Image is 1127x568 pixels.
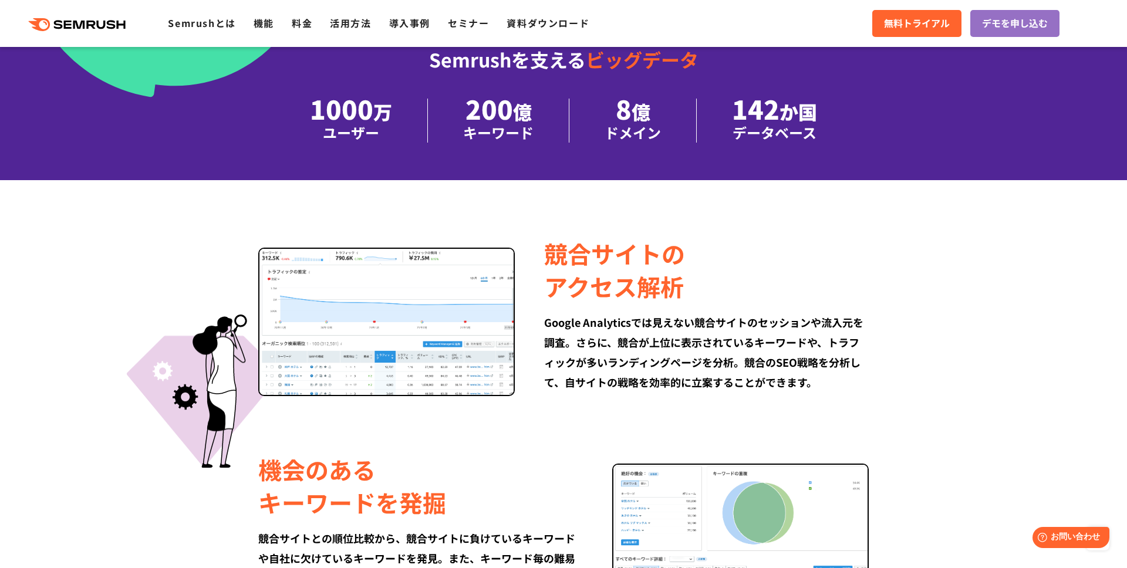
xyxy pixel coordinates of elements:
[448,16,489,30] a: セミナー
[732,122,817,143] div: データベース
[544,237,869,303] div: 競合サイトの アクセス解析
[507,16,589,30] a: 資料ダウンロード
[605,122,661,143] div: ドメイン
[168,16,235,30] a: Semrushとは
[697,99,852,143] li: 142
[226,39,901,99] div: Semrushを支える
[330,16,371,30] a: 活用方法
[544,312,869,392] div: Google Analyticsでは見えない競合サイトのセッションや流入元を調査。さらに、競合が上位に表示されているキーワードや、トラフィックが多いランディングページを分析。競合のSEO戦略を分...
[780,98,817,125] span: か国
[970,10,1059,37] a: デモを申し込む
[1023,522,1114,555] iframe: Help widget launcher
[463,122,534,143] div: キーワード
[884,16,950,31] span: 無料トライアル
[254,16,274,30] a: 機能
[428,99,569,143] li: 200
[513,98,532,125] span: 億
[389,16,430,30] a: 導入事例
[258,453,583,519] div: 機会のある キーワードを発掘
[632,98,650,125] span: 億
[872,10,961,37] a: 無料トライアル
[586,46,699,73] span: ビッグデータ
[569,99,697,143] li: 8
[982,16,1048,31] span: デモを申し込む
[292,16,312,30] a: 料金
